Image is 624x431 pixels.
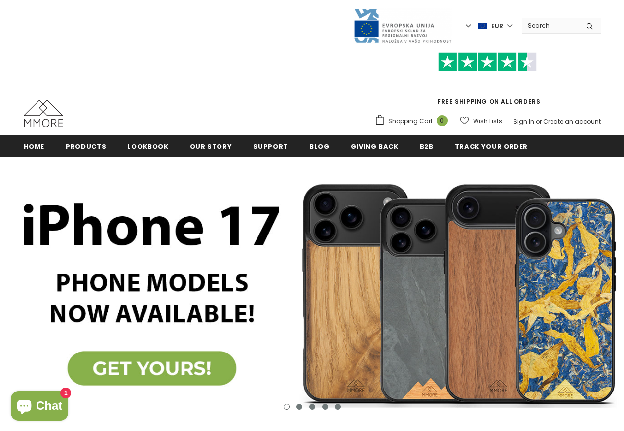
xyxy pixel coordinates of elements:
span: Products [66,142,106,151]
span: 0 [437,115,448,126]
a: Sign In [514,118,534,126]
a: Javni Razpis [353,21,452,30]
span: or [536,118,542,126]
span: FREE SHIPPING ON ALL ORDERS [374,57,601,106]
button: 3 [309,404,315,410]
span: B2B [420,142,434,151]
span: Our Story [190,142,232,151]
span: Home [24,142,45,151]
a: Home [24,135,45,157]
img: MMORE Cases [24,100,63,127]
span: Lookbook [127,142,168,151]
span: EUR [491,21,503,31]
span: support [253,142,288,151]
a: Blog [309,135,330,157]
a: Create an account [543,118,601,126]
a: B2B [420,135,434,157]
a: Wish Lists [460,113,502,130]
img: Javni Razpis [353,8,452,44]
span: Blog [309,142,330,151]
a: Lookbook [127,135,168,157]
a: Shopping Cart 0 [374,114,453,129]
button: 2 [296,404,302,410]
iframe: Customer reviews powered by Trustpilot [374,71,601,97]
button: 1 [284,404,290,410]
a: Products [66,135,106,157]
span: Giving back [351,142,399,151]
inbox-online-store-chat: Shopify online store chat [8,391,71,423]
img: Trust Pilot Stars [438,52,537,72]
button: 4 [322,404,328,410]
a: support [253,135,288,157]
a: Track your order [455,135,528,157]
span: Track your order [455,142,528,151]
button: 5 [335,404,341,410]
span: Shopping Cart [388,117,433,126]
a: Giving back [351,135,399,157]
input: Search Site [522,18,579,33]
a: Our Story [190,135,232,157]
span: Wish Lists [473,117,502,126]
